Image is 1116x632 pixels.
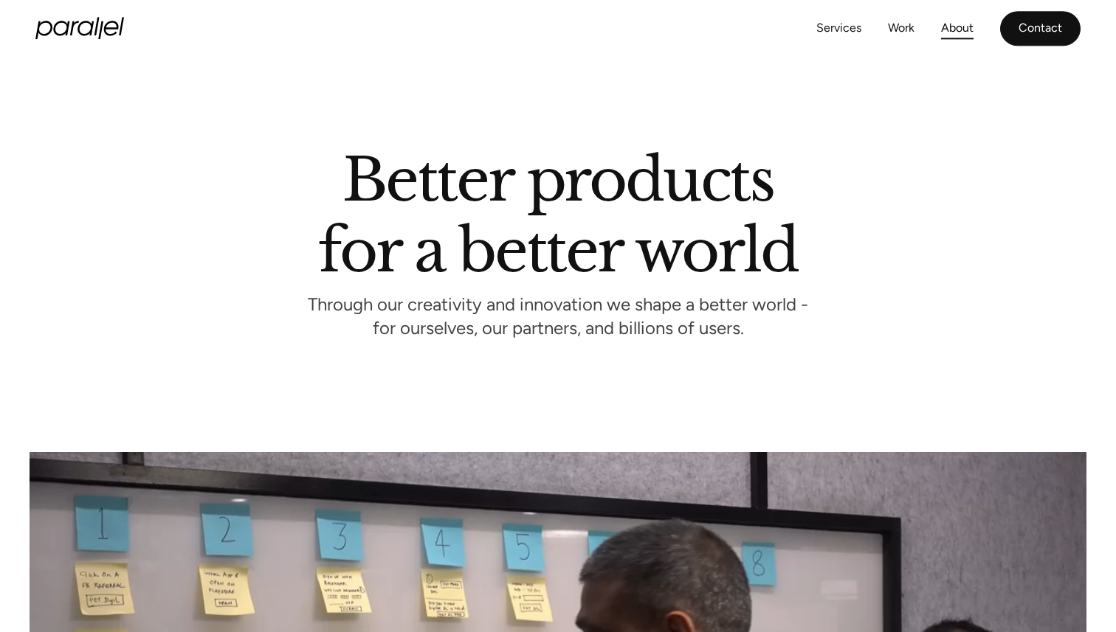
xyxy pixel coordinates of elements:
[888,18,914,39] a: Work
[941,18,974,39] a: About
[318,159,797,272] h1: Better products for a better world
[816,18,861,39] a: Services
[35,18,124,40] a: home
[1000,11,1081,46] a: Contact
[308,298,808,338] p: Through our creativity and innovation we shape a better world - for ourselves, our partners, and ...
